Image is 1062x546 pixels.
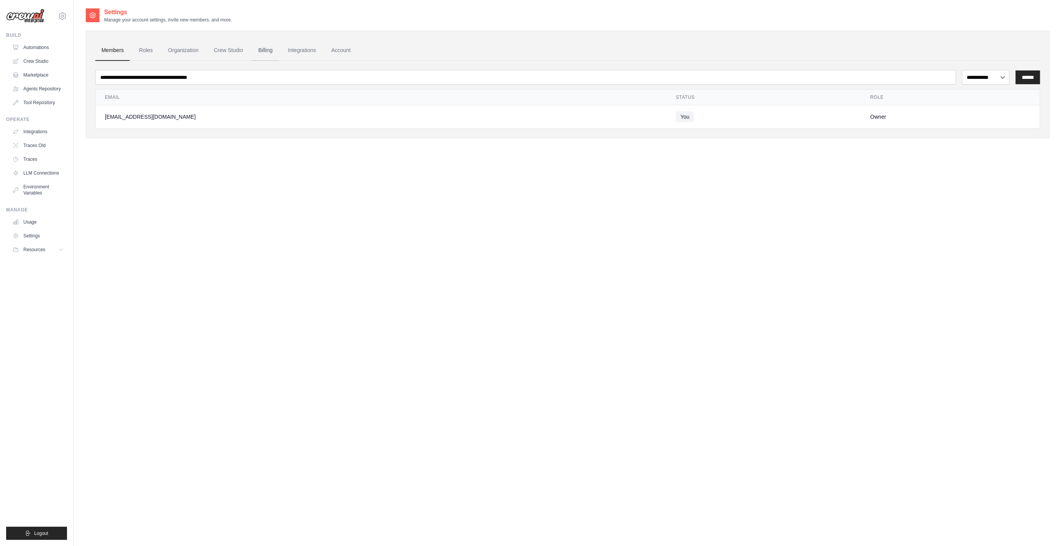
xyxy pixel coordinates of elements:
a: Crew Studio [9,55,67,67]
a: Traces [9,153,67,165]
div: Operate [6,116,67,123]
img: Logo [6,9,44,23]
a: LLM Connections [9,167,67,179]
a: Tool Repository [9,96,67,109]
div: [EMAIL_ADDRESS][DOMAIN_NAME] [105,113,657,121]
th: Email [96,90,667,105]
span: Resources [23,247,45,253]
div: Build [6,32,67,38]
a: Account [325,40,357,61]
a: Organization [162,40,204,61]
span: You [676,111,694,122]
div: Manage [6,207,67,213]
a: Roles [133,40,159,61]
a: Crew Studio [208,40,249,61]
p: Manage your account settings, invite new members, and more. [104,17,232,23]
th: Role [861,90,1040,105]
a: Usage [9,216,67,228]
a: Billing [252,40,279,61]
a: Integrations [9,126,67,138]
a: Agents Repository [9,83,67,95]
button: Resources [9,244,67,256]
div: Owner [870,113,1031,121]
th: Status [667,90,861,105]
span: Logout [34,530,48,536]
a: Members [95,40,130,61]
a: Traces Old [9,139,67,152]
h2: Settings [104,8,232,17]
a: Automations [9,41,67,54]
a: Marketplace [9,69,67,81]
a: Settings [9,230,67,242]
a: Integrations [282,40,322,61]
button: Logout [6,527,67,540]
a: Environment Variables [9,181,67,199]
